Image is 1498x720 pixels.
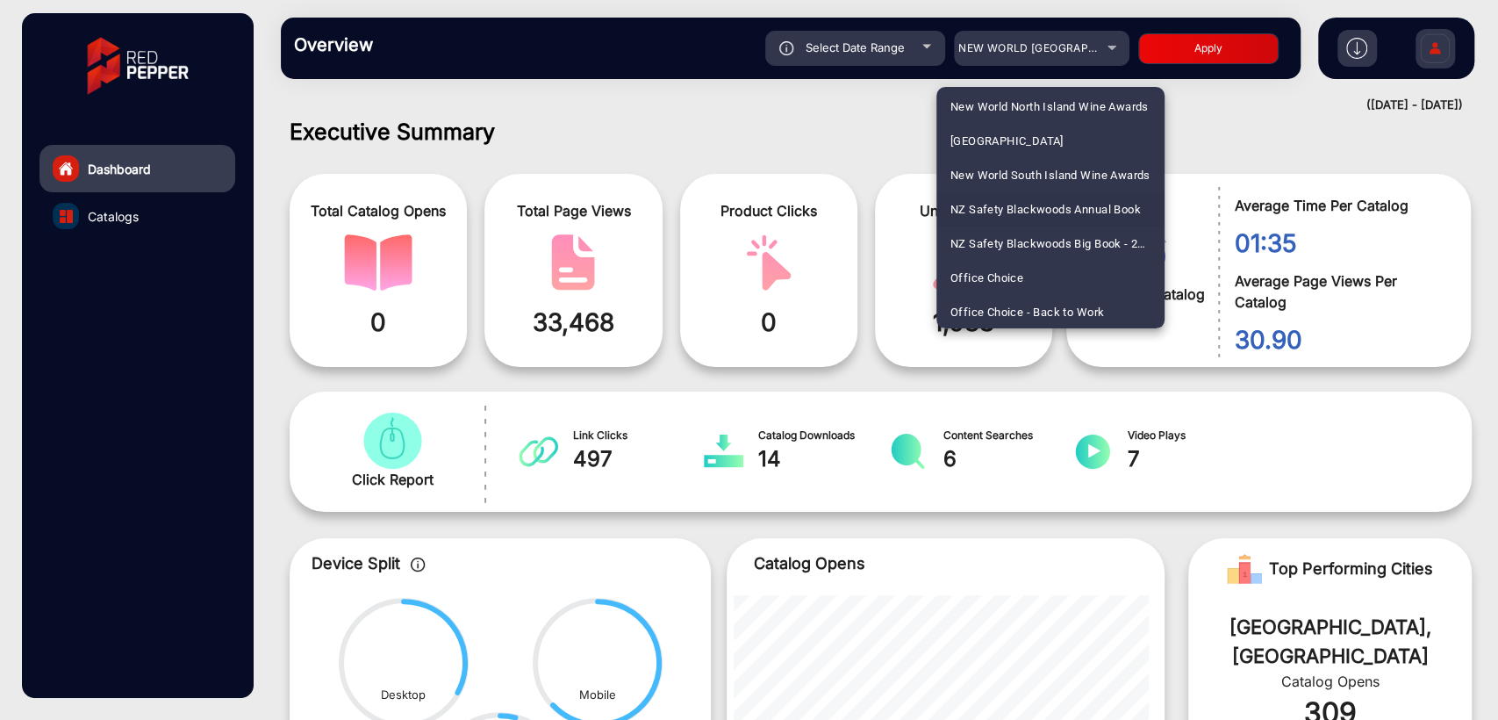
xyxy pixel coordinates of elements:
span: [GEOGRAPHIC_DATA] [950,124,1064,158]
span: New World North Island Wine Awards [950,90,1149,124]
span: NZ Safety Blackwoods Annual Book [950,192,1141,227]
span: Office Choice [950,261,1023,295]
span: Office Choice - Back to Work [950,295,1104,329]
span: New World South Island Wine Awards [950,158,1150,192]
span: NZ Safety Blackwoods Big Book - 2024 [950,227,1150,261]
